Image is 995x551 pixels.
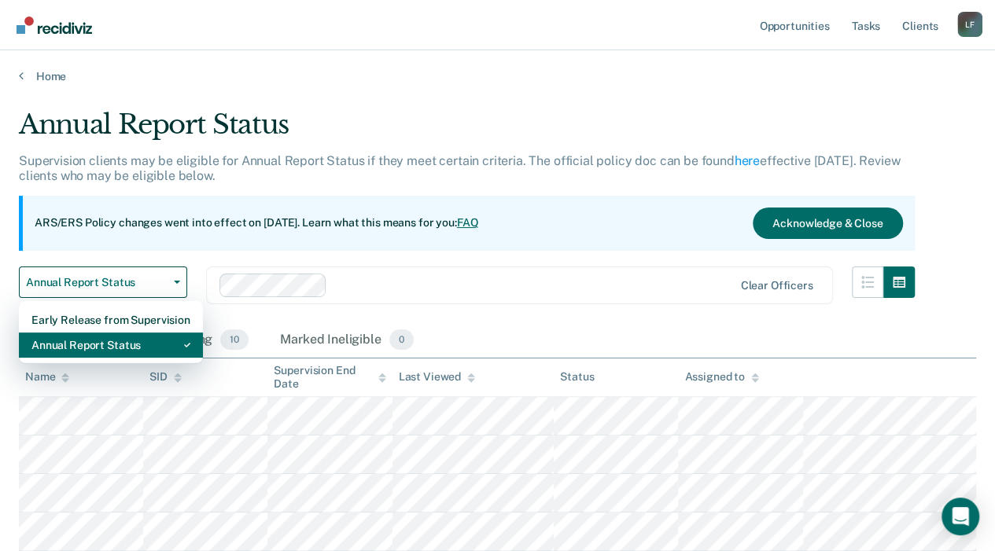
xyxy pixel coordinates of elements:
[560,370,594,384] div: Status
[26,276,168,289] span: Annual Report Status
[957,12,982,37] div: L F
[753,208,902,239] button: Acknowledge & Close
[31,307,190,332] div: Early Release from Supervision
[277,323,417,358] div: Marked Ineligible0
[17,17,92,34] img: Recidiviz
[25,370,69,384] div: Name
[149,370,182,384] div: SID
[399,370,475,384] div: Last Viewed
[19,108,915,153] div: Annual Report Status
[220,329,249,350] span: 10
[19,69,976,83] a: Home
[19,153,900,183] p: Supervision clients may be eligible for Annual Report Status if they meet certain criteria. The o...
[735,153,760,168] a: here
[31,332,190,358] div: Annual Report Status
[942,498,979,535] div: Open Intercom Messenger
[389,329,414,350] span: 0
[162,323,252,358] div: Pending10
[957,12,982,37] button: Profile dropdown button
[35,215,478,231] p: ARS/ERS Policy changes went into effect on [DATE]. Learn what this means for you:
[684,370,758,384] div: Assigned to
[19,266,187,298] button: Annual Report Status
[457,216,479,229] a: FAQ
[740,279,813,292] div: Clear officers
[274,364,385,391] div: Supervision End Date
